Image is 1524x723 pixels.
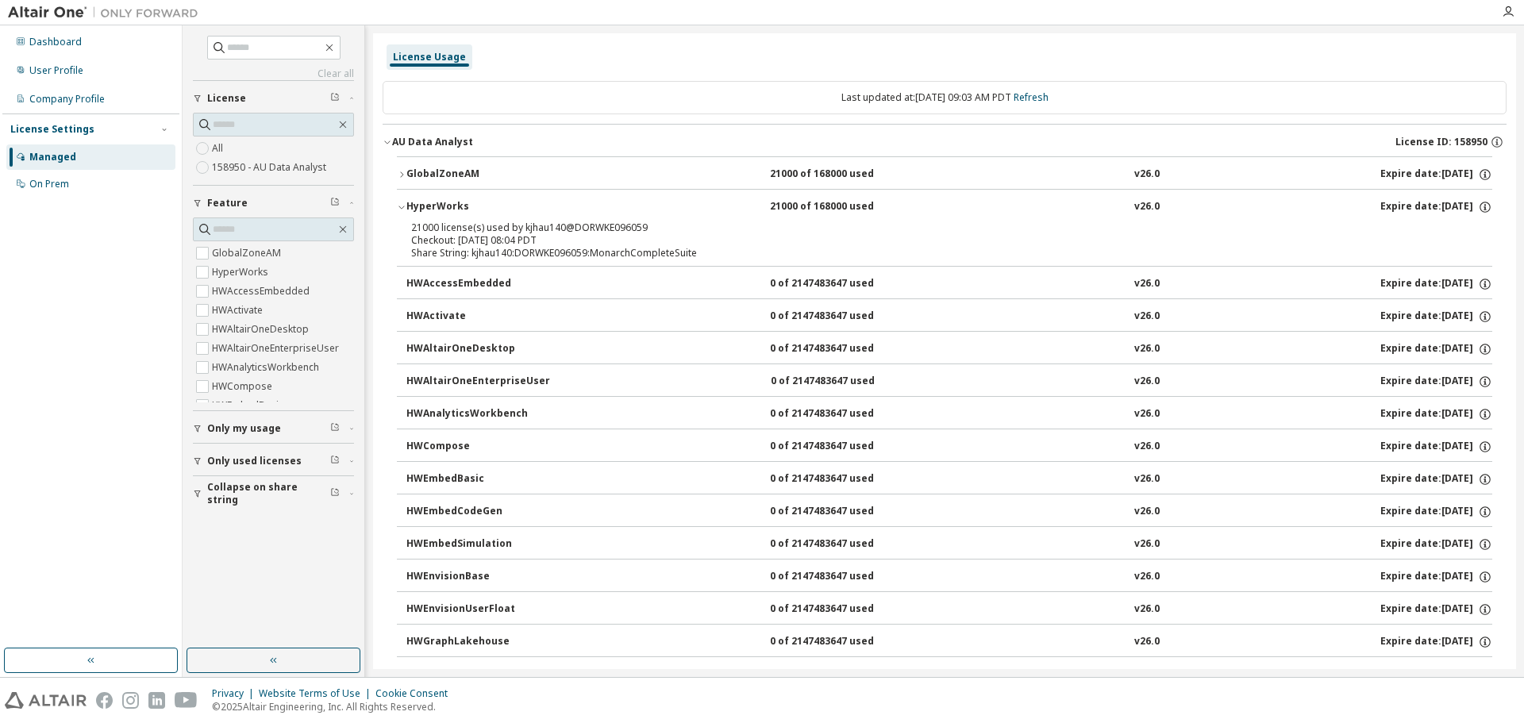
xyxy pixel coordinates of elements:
[1380,537,1492,552] div: Expire date: [DATE]
[1380,200,1492,214] div: Expire date: [DATE]
[330,422,340,435] span: Clear filter
[1134,667,1160,682] div: v26.0
[770,342,913,356] div: 0 of 2147483647 used
[1380,167,1492,182] div: Expire date: [DATE]
[212,244,284,263] label: GlobalZoneAM
[397,190,1492,225] button: HyperWorks21000 of 168000 usedv26.0Expire date:[DATE]
[770,505,913,519] div: 0 of 2147483647 used
[406,364,1492,399] button: HWAltairOneEnterpriseUser0 of 2147483647 usedv26.0Expire date:[DATE]
[375,687,457,700] div: Cookie Consent
[1134,505,1160,519] div: v26.0
[411,234,1440,247] div: Checkout: [DATE] 08:04 PDT
[1134,602,1160,617] div: v26.0
[406,657,1492,692] button: HWGraphStudio0 of 2147483647 usedv26.0Expire date:[DATE]
[1014,90,1049,104] a: Refresh
[212,700,457,713] p: © 2025 Altair Engineering, Inc. All Rights Reserved.
[212,396,287,415] label: HWEmbedBasic
[1134,375,1160,389] div: v26.0
[406,472,549,486] div: HWEmbedBasic
[406,200,549,214] div: HyperWorks
[406,375,550,389] div: HWAltairOneEnterpriseUser
[207,92,246,105] span: License
[383,125,1507,160] button: AU Data AnalystLicense ID: 158950
[406,537,549,552] div: HWEmbedSimulation
[406,527,1492,562] button: HWEmbedSimulation0 of 2147483647 usedv26.0Expire date:[DATE]
[406,332,1492,367] button: HWAltairOneDesktop0 of 2147483647 usedv26.0Expire date:[DATE]
[207,422,281,435] span: Only my usage
[212,301,266,320] label: HWActivate
[392,136,473,148] div: AU Data Analyst
[212,377,275,396] label: HWCompose
[29,93,105,106] div: Company Profile
[771,375,914,389] div: 0 of 2147483647 used
[148,692,165,709] img: linkedin.svg
[406,667,549,682] div: HWGraphStudio
[406,570,549,584] div: HWEnvisionBase
[1380,440,1492,454] div: Expire date: [DATE]
[212,320,312,339] label: HWAltairOneDesktop
[1134,440,1160,454] div: v26.0
[770,537,913,552] div: 0 of 2147483647 used
[406,397,1492,432] button: HWAnalyticsWorkbench0 of 2147483647 usedv26.0Expire date:[DATE]
[193,186,354,221] button: Feature
[1380,310,1492,324] div: Expire date: [DATE]
[1134,342,1160,356] div: v26.0
[406,407,549,421] div: HWAnalyticsWorkbench
[406,429,1492,464] button: HWCompose0 of 2147483647 usedv26.0Expire date:[DATE]
[406,505,549,519] div: HWEmbedCodeGen
[406,342,549,356] div: HWAltairOneDesktop
[770,200,913,214] div: 21000 of 168000 used
[330,197,340,210] span: Clear filter
[212,358,322,377] label: HWAnalyticsWorkbench
[330,455,340,467] span: Clear filter
[1134,310,1160,324] div: v26.0
[770,407,913,421] div: 0 of 2147483647 used
[212,282,313,301] label: HWAccessEmbedded
[1134,570,1160,584] div: v26.0
[10,123,94,136] div: License Settings
[1380,277,1492,291] div: Expire date: [DATE]
[406,560,1492,594] button: HWEnvisionBase0 of 2147483647 usedv26.0Expire date:[DATE]
[406,625,1492,660] button: HWGraphLakehouse0 of 2147483647 usedv26.0Expire date:[DATE]
[1134,167,1160,182] div: v26.0
[1395,136,1487,148] span: License ID: 158950
[770,570,913,584] div: 0 of 2147483647 used
[770,277,913,291] div: 0 of 2147483647 used
[770,472,913,486] div: 0 of 2147483647 used
[411,221,1440,234] div: 21000 license(s) used by kjhau140@DORWKE096059
[5,692,87,709] img: altair_logo.svg
[1134,472,1160,486] div: v26.0
[1380,505,1492,519] div: Expire date: [DATE]
[1380,635,1492,649] div: Expire date: [DATE]
[406,494,1492,529] button: HWEmbedCodeGen0 of 2147483647 usedv26.0Expire date:[DATE]
[1380,407,1492,421] div: Expire date: [DATE]
[29,64,83,77] div: User Profile
[193,81,354,116] button: License
[406,440,549,454] div: HWCompose
[406,167,549,182] div: GlobalZoneAM
[1134,277,1160,291] div: v26.0
[212,139,226,158] label: All
[1380,667,1492,682] div: Expire date: [DATE]
[770,602,913,617] div: 0 of 2147483647 used
[1134,537,1160,552] div: v26.0
[406,592,1492,627] button: HWEnvisionUserFloat0 of 2147483647 usedv26.0Expire date:[DATE]
[406,462,1492,497] button: HWEmbedBasic0 of 2147483647 usedv26.0Expire date:[DATE]
[770,310,913,324] div: 0 of 2147483647 used
[1380,570,1492,584] div: Expire date: [DATE]
[29,36,82,48] div: Dashboard
[1380,342,1492,356] div: Expire date: [DATE]
[259,687,375,700] div: Website Terms of Use
[770,440,913,454] div: 0 of 2147483647 used
[770,167,913,182] div: 21000 of 168000 used
[406,267,1492,302] button: HWAccessEmbedded0 of 2147483647 usedv26.0Expire date:[DATE]
[330,92,340,105] span: Clear filter
[193,67,354,80] a: Clear all
[212,263,271,282] label: HyperWorks
[8,5,206,21] img: Altair One
[207,455,302,467] span: Only used licenses
[406,299,1492,334] button: HWActivate0 of 2147483647 usedv26.0Expire date:[DATE]
[406,277,549,291] div: HWAccessEmbedded
[330,487,340,500] span: Clear filter
[406,602,549,617] div: HWEnvisionUserFloat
